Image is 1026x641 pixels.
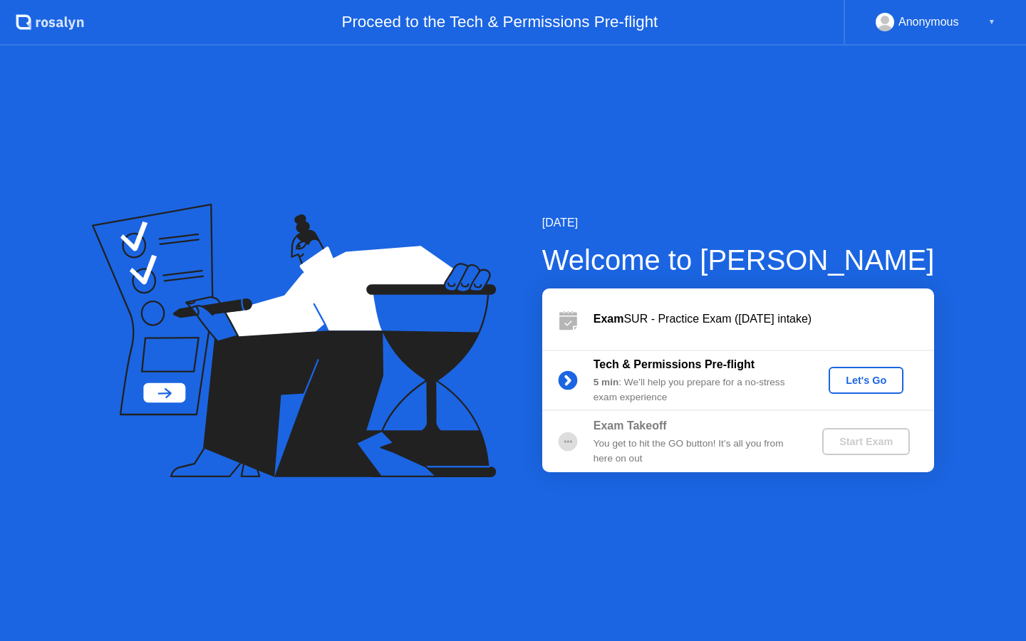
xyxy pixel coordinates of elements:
div: Let's Go [834,375,898,386]
div: You get to hit the GO button! It’s all you from here on out [594,437,799,466]
b: Exam Takeoff [594,419,667,432]
div: Start Exam [828,436,904,447]
div: : We’ll help you prepare for a no-stress exam experience [594,375,799,405]
button: Start Exam [822,428,910,455]
button: Let's Go [829,367,903,394]
div: Anonymous [898,13,959,31]
div: SUR - Practice Exam ([DATE] intake) [594,311,934,328]
div: ▼ [988,13,995,31]
div: Welcome to [PERSON_NAME] [542,239,935,281]
b: 5 min [594,377,619,387]
b: Tech & Permissions Pre-flight [594,358,755,370]
div: [DATE] [542,214,935,231]
b: Exam [594,313,624,325]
